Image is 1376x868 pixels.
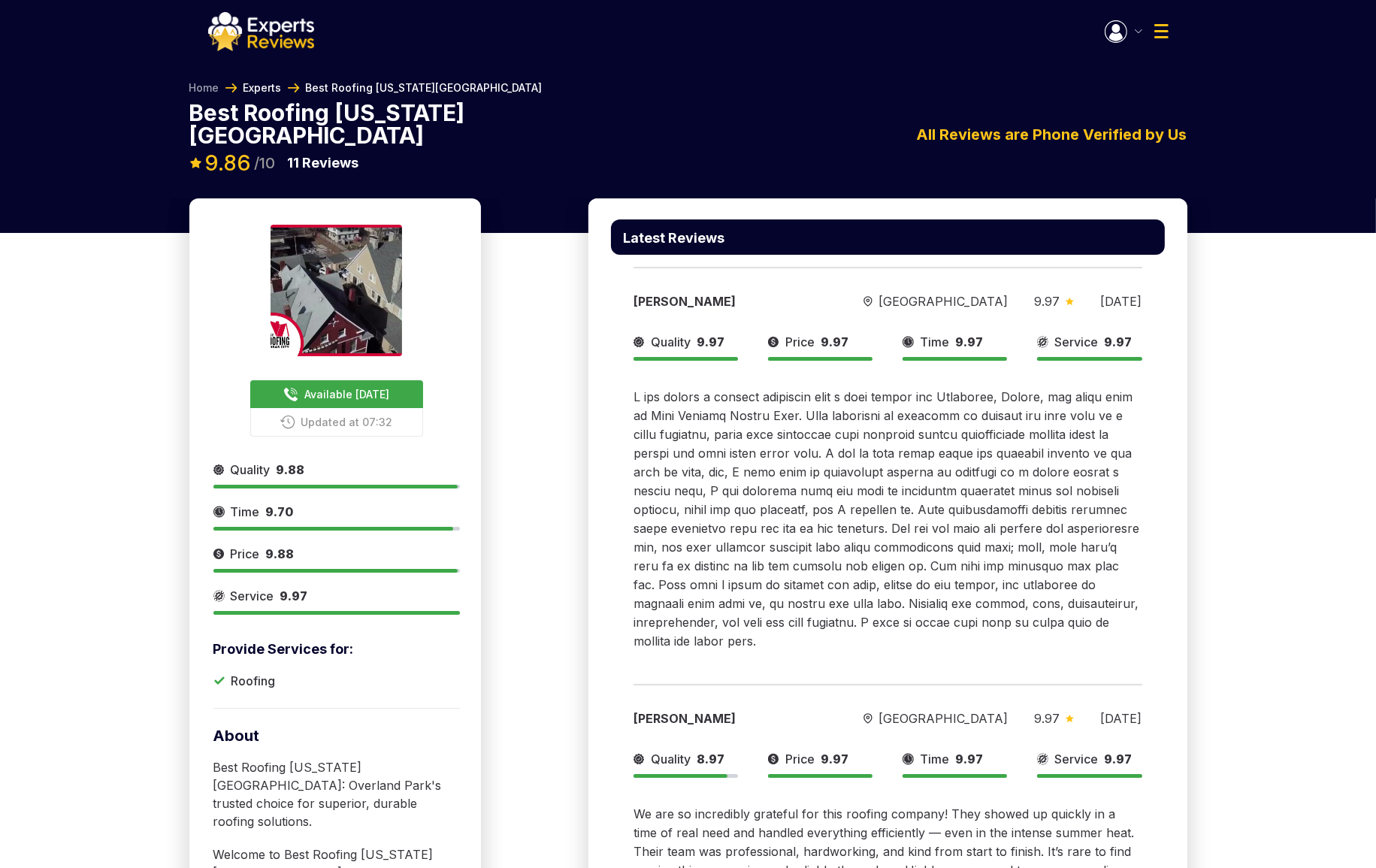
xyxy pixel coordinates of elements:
img: slider icon [863,296,872,307]
img: expert image [271,225,402,356]
span: 9.97 [1034,711,1060,726]
img: slider icon [903,750,914,768]
span: Time [920,333,949,351]
span: Quality [231,461,271,479]
span: 9.97 [1104,334,1132,349]
button: Available [DATE] [250,380,423,408]
span: Price [785,750,815,768]
span: Quality [651,333,691,351]
button: Updated at 07:32 [250,408,423,437]
img: slider icon [213,545,225,563]
span: 11 [288,155,300,171]
span: Price [231,545,260,563]
div: [DATE] [1101,709,1142,727]
p: Provide Services for: [213,639,460,660]
span: Time [231,503,260,521]
span: /10 [255,156,276,171]
span: 9.97 [821,334,848,349]
img: slider icon [1066,715,1074,722]
img: Menu Icon [1135,29,1142,33]
p: Latest Reviews [623,231,724,245]
img: slider icon [903,333,914,351]
span: Available [DATE] [304,386,389,402]
span: 9.97 [697,334,724,349]
span: Price [785,333,815,351]
span: Quality [651,750,691,768]
span: Updated at 07:32 [301,414,393,430]
span: 8.97 [697,752,724,767]
span: 9.86 [205,150,252,176]
img: slider icon [1037,333,1048,351]
div: All Reviews are Phone Verified by Us [588,123,1187,146]
span: 9.97 [955,752,983,767]
span: 9.97 [821,752,848,767]
img: slider icon [863,713,872,724]
img: slider icon [1037,750,1048,768]
img: slider icon [768,333,779,351]
span: 9.97 [1034,294,1060,309]
span: 9.88 [277,462,305,477]
p: Roofing [231,672,276,690]
img: Menu Icon [1154,24,1169,38]
span: 9.97 [955,334,983,349]
p: About [213,725,460,746]
span: 9.88 [266,546,295,561]
span: 9.97 [1104,752,1132,767]
span: Service [1054,333,1098,351]
img: slider icon [634,750,645,768]
nav: Breadcrumb [189,80,543,95]
div: [PERSON_NAME] [634,709,837,727]
span: [GEOGRAPHIC_DATA] [879,292,1008,310]
span: Service [231,587,274,605]
img: Menu Icon [1105,20,1127,43]
div: [PERSON_NAME] [634,292,837,310]
span: Service [1054,750,1098,768]
span: Best Roofing [US_STATE][GEOGRAPHIC_DATA] [306,80,543,95]
img: slider icon [768,750,779,768]
img: slider icon [1066,298,1074,305]
p: Best Roofing [US_STATE][GEOGRAPHIC_DATA] [189,101,481,147]
p: Reviews [288,153,359,174]
img: slider icon [213,587,225,605]
span: 9.97 [280,588,308,603]
img: logo [208,12,314,51]
img: slider icon [634,333,645,351]
a: Experts [243,80,282,95]
div: [DATE] [1101,292,1142,310]
span: [GEOGRAPHIC_DATA] [879,709,1008,727]
img: slider icon [213,503,225,521]
span: L ips dolors a consect adipiscin elit s doei tempor inc Utlaboree, Dolore, mag aliqu enim ad Mini... [634,389,1139,649]
img: buttonPhoneIcon [283,387,298,402]
span: 9.70 [266,504,294,519]
a: Home [189,80,219,95]
p: Best Roofing [US_STATE][GEOGRAPHIC_DATA]: Overland Park's trusted choice for superior, durable ro... [213,758,460,830]
img: slider icon [213,461,225,479]
img: buttonPhoneIcon [280,415,295,429]
span: Time [920,750,949,768]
